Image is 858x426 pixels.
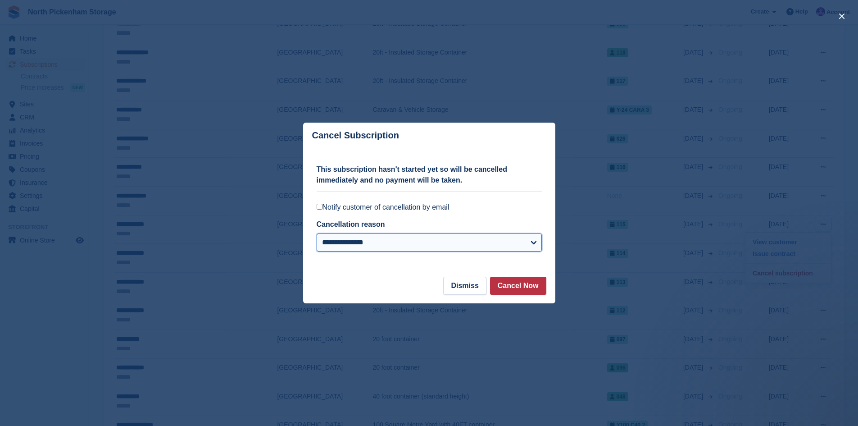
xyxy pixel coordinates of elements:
[317,203,542,212] label: Notify customer of cancellation by email
[443,277,486,295] button: Dismiss
[312,130,399,141] p: Cancel Subscription
[490,277,546,295] button: Cancel Now
[835,9,849,23] button: close
[317,204,322,210] input: Notify customer of cancellation by email
[317,220,385,228] label: Cancellation reason
[317,164,542,186] p: This subscription hasn't started yet so will be cancelled immediately and no payment will be taken.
